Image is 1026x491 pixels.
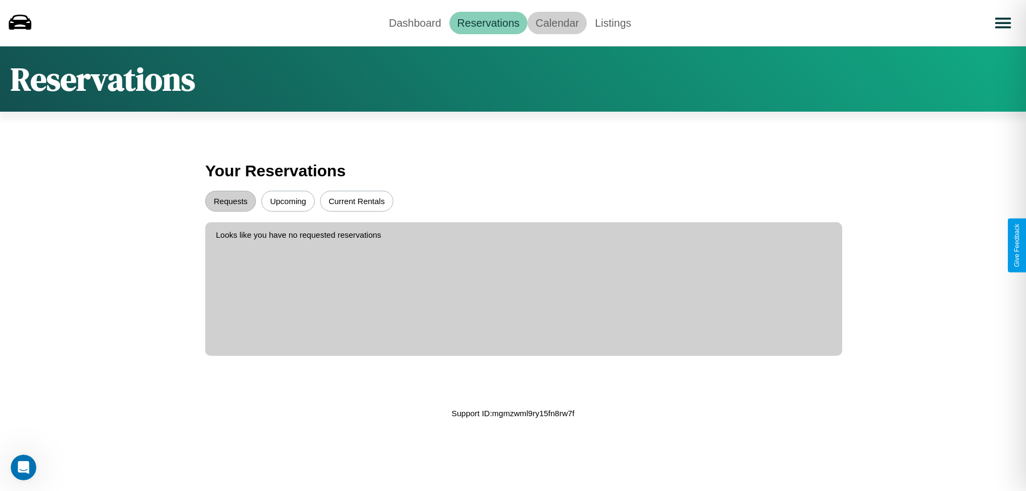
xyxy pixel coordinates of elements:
[11,57,195,101] h1: Reservations
[587,12,639,34] a: Listings
[205,157,821,185] h3: Your Reservations
[1013,224,1021,267] div: Give Feedback
[527,12,587,34] a: Calendar
[320,191,393,212] button: Current Rentals
[11,455,36,480] iframe: Intercom live chat
[988,8,1018,38] button: Open menu
[205,191,256,212] button: Requests
[216,228,831,242] p: Looks like you have no requested reservations
[261,191,315,212] button: Upcoming
[381,12,449,34] a: Dashboard
[449,12,528,34] a: Reservations
[452,406,574,420] p: Support ID: mgmzwml9ry15fn8rw7f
